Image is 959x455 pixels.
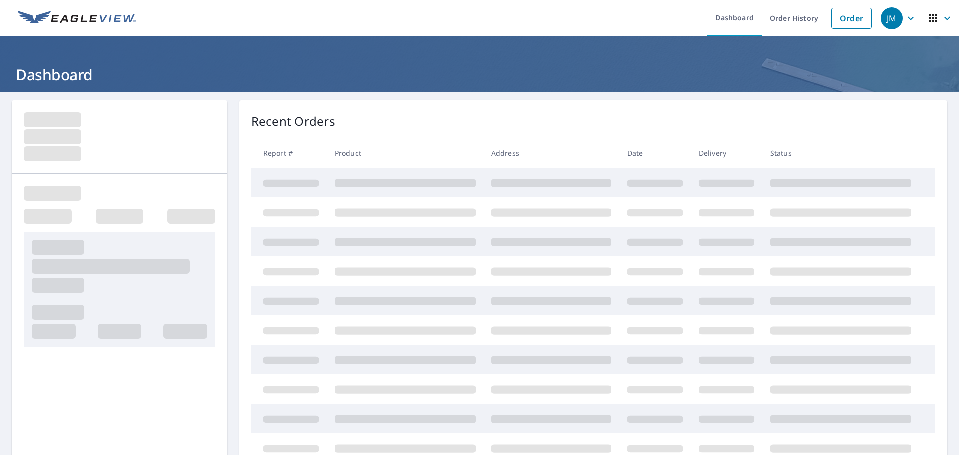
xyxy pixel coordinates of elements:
[831,8,872,29] a: Order
[483,138,619,168] th: Address
[12,64,947,85] h1: Dashboard
[881,7,903,29] div: JM
[251,112,335,130] p: Recent Orders
[619,138,691,168] th: Date
[327,138,483,168] th: Product
[762,138,919,168] th: Status
[18,11,136,26] img: EV Logo
[691,138,762,168] th: Delivery
[251,138,327,168] th: Report #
